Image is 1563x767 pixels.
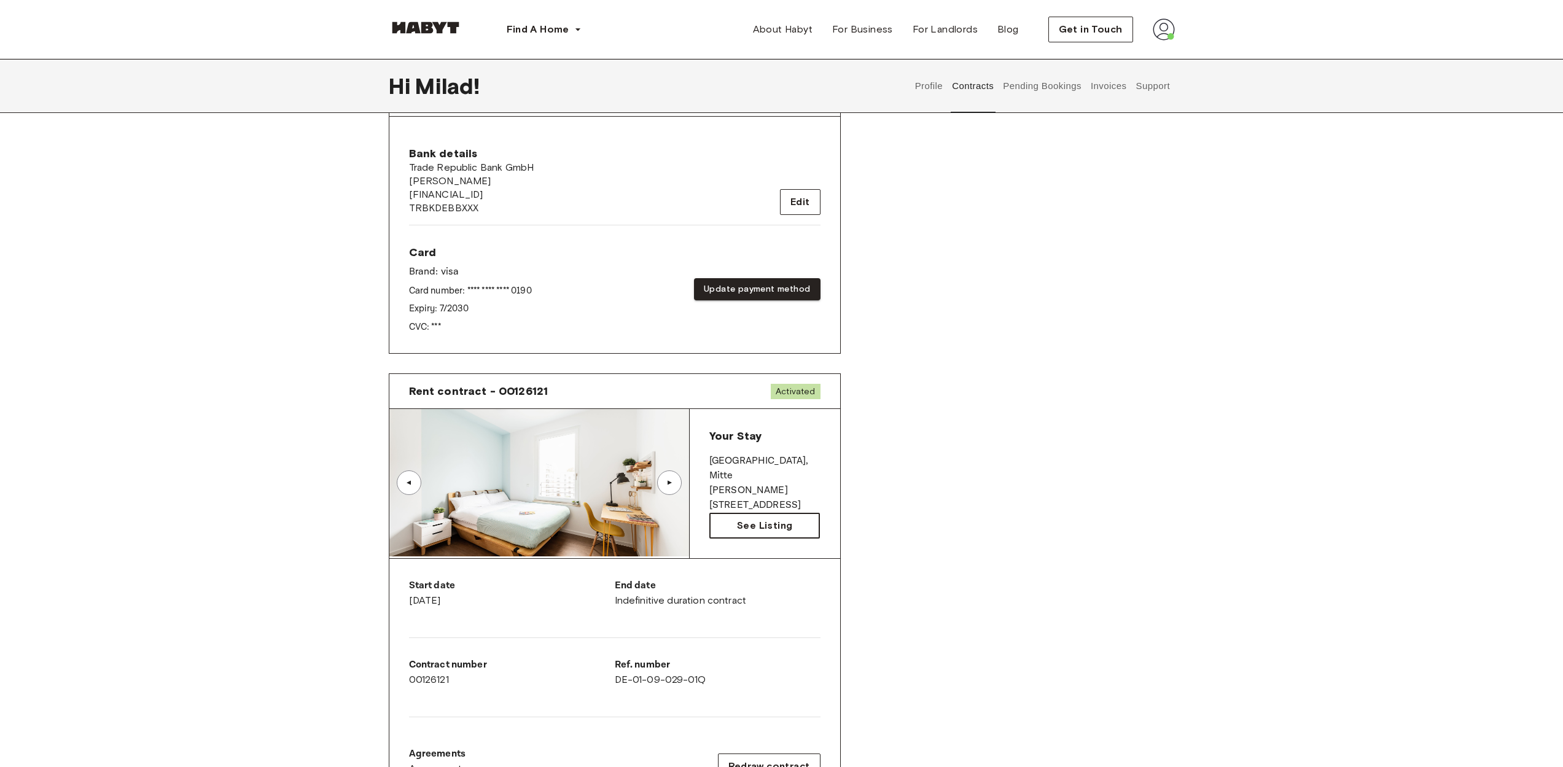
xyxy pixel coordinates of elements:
[409,245,532,260] span: Card
[709,513,820,539] a: See Listing
[409,146,534,161] span: Bank details
[615,578,820,608] div: Indefinitive duration contract
[409,578,615,608] div: [DATE]
[409,384,548,399] span: Rent contract - 00126121
[997,22,1019,37] span: Blog
[832,22,893,37] span: For Business
[737,518,792,533] span: See Listing
[709,429,762,443] span: Your Stay
[615,578,820,593] p: End date
[790,195,810,209] span: Edit
[753,22,813,37] span: About Habyt
[988,17,1029,42] a: Blog
[409,658,615,687] div: 00126121
[403,479,415,486] div: ▲
[780,189,820,215] button: Edit
[1002,59,1083,113] button: Pending Bookings
[1153,18,1175,41] img: avatar
[822,17,903,42] a: For Business
[409,161,534,174] span: Trade Republic Bank GmbH
[409,302,532,315] p: Expiry: 7 / 2030
[709,483,820,513] p: [PERSON_NAME][STREET_ADDRESS]
[615,658,820,687] div: DE-01-09-029-01Q
[497,17,591,42] button: Find A Home
[1134,59,1172,113] button: Support
[663,479,676,486] div: ▲
[903,17,988,42] a: For Landlords
[709,454,820,483] p: [GEOGRAPHIC_DATA] , Mitte
[913,22,978,37] span: For Landlords
[1048,17,1133,42] button: Get in Touch
[409,658,615,672] p: Contract number
[409,747,466,761] p: Agreements
[1089,59,1128,113] button: Invoices
[415,73,480,99] span: Milad !
[409,201,534,215] span: TRBKDEBBXXX
[910,59,1174,113] div: user profile tabs
[409,578,615,593] p: Start date
[409,188,534,201] span: [FINANCIAL_ID]
[694,278,820,301] button: Update payment method
[389,73,415,99] span: Hi
[409,265,532,279] p: Brand: visa
[409,174,534,188] span: [PERSON_NAME]
[771,384,820,399] span: Activated
[389,21,462,34] img: Habyt
[615,658,820,672] p: Ref. number
[743,17,822,42] a: About Habyt
[389,409,689,556] img: Image of the room
[913,59,945,113] button: Profile
[1059,22,1123,37] span: Get in Touch
[951,59,996,113] button: Contracts
[507,22,569,37] span: Find A Home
